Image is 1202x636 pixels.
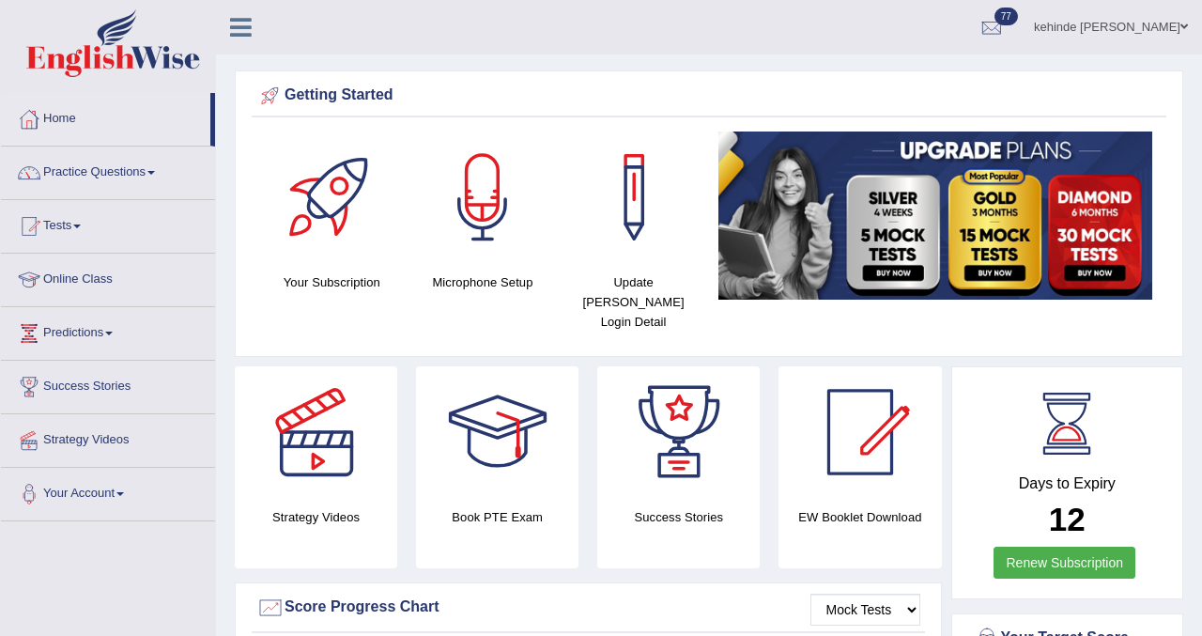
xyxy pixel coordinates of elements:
div: Getting Started [256,82,1162,110]
a: Home [1,93,210,140]
h4: EW Booklet Download [778,507,941,527]
h4: Book PTE Exam [416,507,578,527]
a: Predictions [1,307,215,354]
b: 12 [1049,501,1086,537]
div: Score Progress Chart [256,594,920,622]
span: 77 [994,8,1018,25]
h4: Microphone Setup [417,272,549,292]
a: Your Account [1,468,215,515]
a: Renew Subscription [994,547,1135,579]
a: Tests [1,200,215,247]
h4: Success Stories [597,507,760,527]
a: Online Class [1,254,215,301]
a: Strategy Videos [1,414,215,461]
a: Practice Questions [1,147,215,194]
img: small5.jpg [718,132,1152,300]
a: Success Stories [1,361,215,408]
h4: Update [PERSON_NAME] Login Detail [567,272,700,332]
h4: Days to Expiry [973,475,1163,492]
h4: Strategy Videos [235,507,397,527]
h4: Your Subscription [266,272,398,292]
